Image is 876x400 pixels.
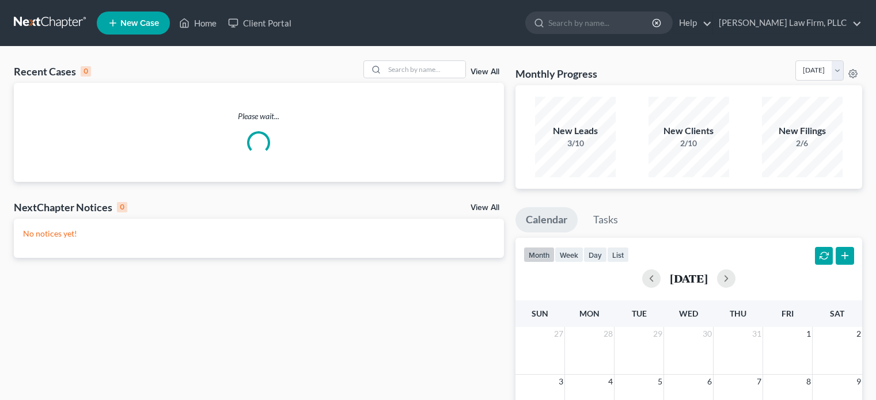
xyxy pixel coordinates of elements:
[558,375,564,388] span: 3
[471,68,499,76] a: View All
[649,124,729,138] div: New Clients
[805,375,812,388] span: 8
[713,13,862,33] a: [PERSON_NAME] Law Firm, PLLC
[385,61,465,78] input: Search by name...
[548,12,654,33] input: Search by name...
[805,327,812,341] span: 1
[81,66,91,77] div: 0
[855,327,862,341] span: 2
[120,19,159,28] span: New Case
[855,375,862,388] span: 9
[679,308,698,318] span: Wed
[782,308,794,318] span: Fri
[652,327,663,341] span: 29
[14,111,504,122] p: Please wait...
[471,204,499,212] a: View All
[515,207,578,233] a: Calendar
[583,247,607,262] button: day
[730,308,746,318] span: Thu
[762,138,843,149] div: 2/6
[579,308,600,318] span: Mon
[670,272,708,284] h2: [DATE]
[830,308,844,318] span: Sat
[117,202,127,212] div: 0
[632,308,647,318] span: Tue
[762,124,843,138] div: New Filings
[602,327,614,341] span: 28
[553,327,564,341] span: 27
[701,327,713,341] span: 30
[524,247,555,262] button: month
[756,375,763,388] span: 7
[673,13,712,33] a: Help
[222,13,297,33] a: Client Portal
[607,375,614,388] span: 4
[532,308,548,318] span: Sun
[751,327,763,341] span: 31
[173,13,222,33] a: Home
[607,247,629,262] button: list
[555,247,583,262] button: week
[535,124,616,138] div: New Leads
[23,228,495,239] p: No notices yet!
[14,64,91,78] div: Recent Cases
[583,207,628,233] a: Tasks
[657,375,663,388] span: 5
[515,67,597,81] h3: Monthly Progress
[535,138,616,149] div: 3/10
[706,375,713,388] span: 6
[14,200,127,214] div: NextChapter Notices
[649,138,729,149] div: 2/10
